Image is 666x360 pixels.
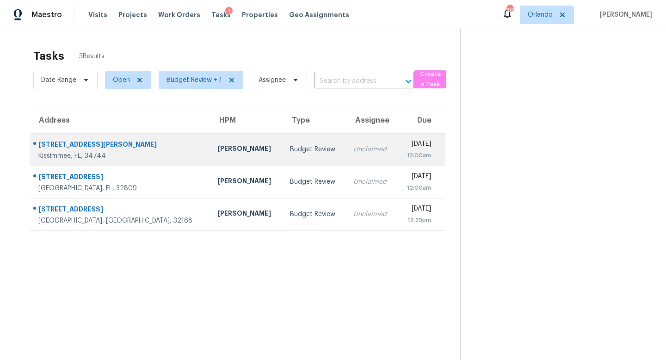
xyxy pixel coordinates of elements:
[166,75,222,85] span: Budget Review + 1
[314,74,388,88] input: Search by address
[404,204,431,216] div: [DATE]
[242,10,278,19] span: Properties
[259,75,286,85] span: Assignee
[397,107,445,133] th: Due
[210,107,283,133] th: HPM
[414,70,446,88] button: Create a Task
[402,75,415,88] button: Open
[217,209,275,220] div: [PERSON_NAME]
[404,151,431,160] div: 12:00am
[528,10,553,19] span: Orlando
[353,210,389,219] div: Unclaimed
[38,216,203,225] div: [GEOGRAPHIC_DATA], [GEOGRAPHIC_DATA], 32168
[211,12,231,18] span: Tasks
[38,205,203,216] div: [STREET_ADDRESS]
[88,10,107,19] span: Visits
[38,172,203,184] div: [STREET_ADDRESS]
[290,177,339,186] div: Budget Review
[41,75,76,85] span: Date Range
[283,107,346,133] th: Type
[404,183,431,192] div: 12:00am
[353,177,389,186] div: Unclaimed
[225,7,233,16] div: 1
[404,216,431,225] div: 12:29pm
[38,184,203,193] div: [GEOGRAPHIC_DATA], FL, 32809
[289,10,349,19] span: Geo Assignments
[113,75,130,85] span: Open
[38,151,203,161] div: Kissimmee, FL, 34744
[31,10,62,19] span: Maestro
[596,10,652,19] span: [PERSON_NAME]
[118,10,147,19] span: Projects
[346,107,397,133] th: Assignee
[404,172,431,183] div: [DATE]
[217,144,275,155] div: [PERSON_NAME]
[33,51,64,61] h2: Tasks
[404,139,431,151] div: [DATE]
[158,10,200,19] span: Work Orders
[38,140,203,151] div: [STREET_ADDRESS][PERSON_NAME]
[217,176,275,188] div: [PERSON_NAME]
[79,52,105,61] span: 3 Results
[30,107,210,133] th: Address
[353,145,389,154] div: Unclaimed
[506,6,513,15] div: 30
[419,69,442,90] span: Create a Task
[290,145,339,154] div: Budget Review
[290,210,339,219] div: Budget Review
